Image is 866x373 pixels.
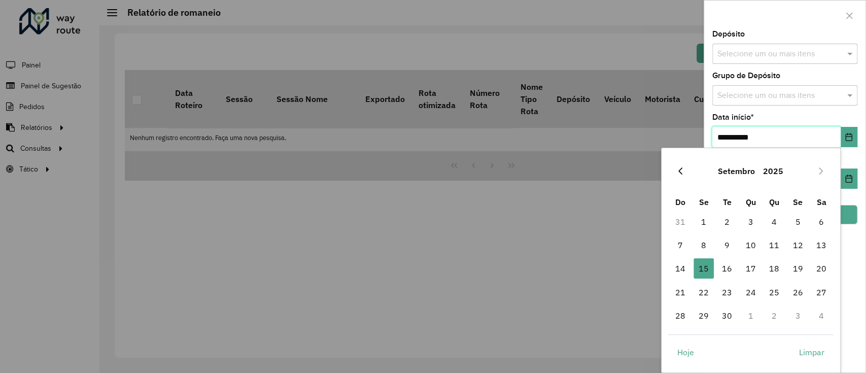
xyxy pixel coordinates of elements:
[717,212,737,232] span: 2
[692,210,715,233] td: 1
[739,304,762,327] td: 1
[769,197,779,207] span: Qu
[810,257,833,280] td: 20
[764,282,784,302] span: 25
[715,304,739,327] td: 30
[668,281,691,304] td: 21
[717,306,737,326] span: 30
[668,304,691,327] td: 28
[717,258,737,279] span: 16
[810,233,833,257] td: 13
[764,258,784,279] span: 18
[799,346,824,358] span: Limpar
[810,281,833,304] td: 27
[841,127,857,147] button: Choose Date
[692,281,715,304] td: 22
[763,304,786,327] td: 2
[811,258,832,279] span: 20
[715,257,739,280] td: 16
[811,212,832,232] span: 6
[723,197,732,207] span: Te
[675,197,685,207] span: Do
[763,281,786,304] td: 25
[668,233,691,257] td: 7
[670,258,690,279] span: 14
[677,346,694,358] span: Hoje
[739,233,762,257] td: 10
[715,233,739,257] td: 9
[810,304,833,327] td: 4
[668,257,691,280] td: 14
[739,281,762,304] td: 24
[764,212,784,232] span: 4
[741,258,761,279] span: 17
[739,257,762,280] td: 17
[661,148,841,373] div: Choose Date
[763,257,786,280] td: 18
[787,282,808,302] span: 26
[670,282,690,302] span: 21
[790,342,833,362] button: Limpar
[786,233,809,257] td: 12
[763,210,786,233] td: 4
[715,281,739,304] td: 23
[759,159,787,183] button: Choose Year
[717,282,737,302] span: 23
[694,235,714,255] span: 8
[712,70,780,82] label: Grupo de Depósito
[793,197,803,207] span: Se
[787,258,808,279] span: 19
[813,163,829,179] button: Next Month
[672,163,688,179] button: Previous Month
[763,233,786,257] td: 11
[787,212,808,232] span: 5
[670,306,690,326] span: 28
[746,197,756,207] span: Qu
[717,235,737,255] span: 9
[694,258,714,279] span: 15
[692,304,715,327] td: 29
[692,257,715,280] td: 15
[786,281,809,304] td: 26
[712,111,754,123] label: Data início
[712,28,745,40] label: Depósito
[786,257,809,280] td: 19
[668,210,691,233] td: 31
[694,212,714,232] span: 1
[811,235,832,255] span: 13
[786,210,809,233] td: 5
[699,197,708,207] span: Se
[694,306,714,326] span: 29
[786,304,809,327] td: 3
[841,168,857,189] button: Choose Date
[741,212,761,232] span: 3
[741,235,761,255] span: 10
[739,210,762,233] td: 3
[668,342,702,362] button: Hoje
[741,282,761,302] span: 24
[787,235,808,255] span: 12
[694,282,714,302] span: 22
[811,282,832,302] span: 27
[810,210,833,233] td: 6
[670,235,690,255] span: 7
[692,233,715,257] td: 8
[714,159,759,183] button: Choose Month
[816,197,826,207] span: Sa
[715,210,739,233] td: 2
[764,235,784,255] span: 11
